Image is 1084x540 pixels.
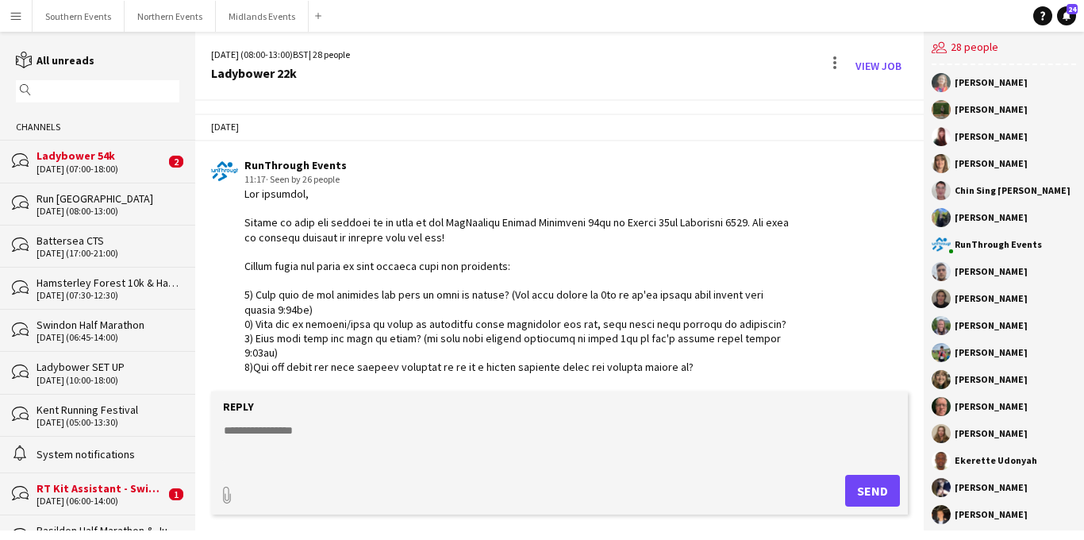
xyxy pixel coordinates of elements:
div: [DATE] (08:00-13:00) | 28 people [211,48,350,62]
div: Battersea CTS [37,233,179,248]
span: 1 [169,488,183,500]
span: BST [293,48,309,60]
button: Southern Events [33,1,125,32]
span: 24 [1067,4,1078,14]
div: [DATE] (17:00-21:00) [37,248,179,259]
div: 28 people [932,32,1076,65]
div: [DATE] (06:00-14:00) [37,496,165,507]
a: All unreads [16,53,94,67]
button: Northern Events [125,1,216,32]
div: [DATE] (08:00-13:00) [37,206,179,217]
div: [PERSON_NAME] [955,321,1028,330]
div: [PERSON_NAME] [955,159,1028,168]
span: · Seen by 26 people [266,173,340,185]
div: [PERSON_NAME] [955,510,1028,519]
div: [DATE] (07:30-12:30) [37,290,179,301]
div: [PERSON_NAME] [955,267,1028,276]
div: Hamsterley Forest 10k & Half Marathon [37,276,179,290]
div: Ladybower SET UP [37,360,179,374]
label: Reply [223,399,254,414]
div: [PERSON_NAME] [955,483,1028,492]
div: Ladybower 22k [211,66,350,80]
div: [PERSON_NAME] [955,105,1028,114]
div: [DATE] [195,114,924,141]
button: Send [845,475,900,507]
button: Midlands Events [216,1,309,32]
div: Kent Running Festival [37,403,179,417]
div: 11:17 [244,172,794,187]
div: [PERSON_NAME] [955,294,1028,303]
a: View Job [849,53,908,79]
div: [PERSON_NAME] [955,402,1028,411]
div: [PERSON_NAME] [955,132,1028,141]
div: Run [GEOGRAPHIC_DATA] [37,191,179,206]
div: System notifications [37,447,179,461]
div: [PERSON_NAME] [955,213,1028,222]
a: 24 [1057,6,1076,25]
div: RT Kit Assistant - Swindon Half Marathon [37,481,165,496]
span: 2 [169,156,183,168]
div: Ekerette Udonyah [955,456,1037,465]
div: [PERSON_NAME] [955,375,1028,384]
div: Basildon Half Marathon & Juniors [37,523,179,538]
div: [PERSON_NAME] [955,348,1028,357]
div: [PERSON_NAME] [955,78,1028,87]
div: Chin Sing [PERSON_NAME] [955,186,1071,195]
div: [DATE] (07:00-18:00) [37,164,165,175]
div: [PERSON_NAME] [955,429,1028,438]
div: Ladybower 54k [37,148,165,163]
div: [DATE] (05:00-13:30) [37,417,179,428]
div: Swindon Half Marathon [37,318,179,332]
div: RunThrough Events [955,240,1042,249]
div: [DATE] (10:00-18:00) [37,375,179,386]
div: [DATE] (06:45-14:00) [37,332,179,343]
div: RunThrough Events [244,158,794,172]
